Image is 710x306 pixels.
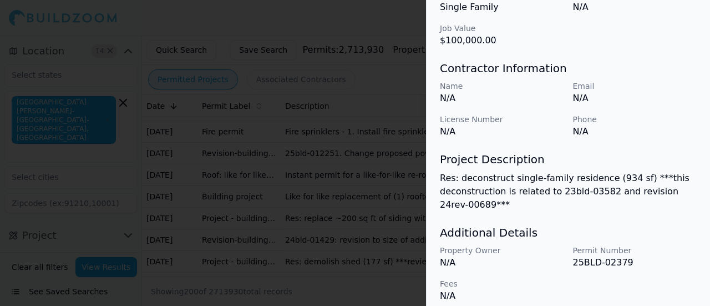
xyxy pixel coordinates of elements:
p: N/A [573,1,697,14]
p: N/A [573,125,697,138]
p: License Number [440,114,564,125]
p: Name [440,81,564,92]
p: Phone [573,114,697,125]
h3: Contractor Information [440,61,697,76]
p: N/A [440,125,564,138]
p: Single Family [440,1,564,14]
p: Res: deconstruct single-family residence (934 sf) ***this deconstruction is related to 23bld-0358... [440,172,697,212]
p: Property Owner [440,245,564,256]
p: Permit Number [573,245,697,256]
p: N/A [440,289,564,303]
h3: Project Description [440,152,697,167]
p: N/A [440,92,564,105]
p: N/A [573,92,697,105]
p: N/A [440,256,564,269]
p: Fees [440,278,564,289]
p: Job Value [440,23,564,34]
p: 25BLD-02379 [573,256,697,269]
p: $100,000.00 [440,34,564,47]
p: Email [573,81,697,92]
h3: Additional Details [440,225,697,240]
